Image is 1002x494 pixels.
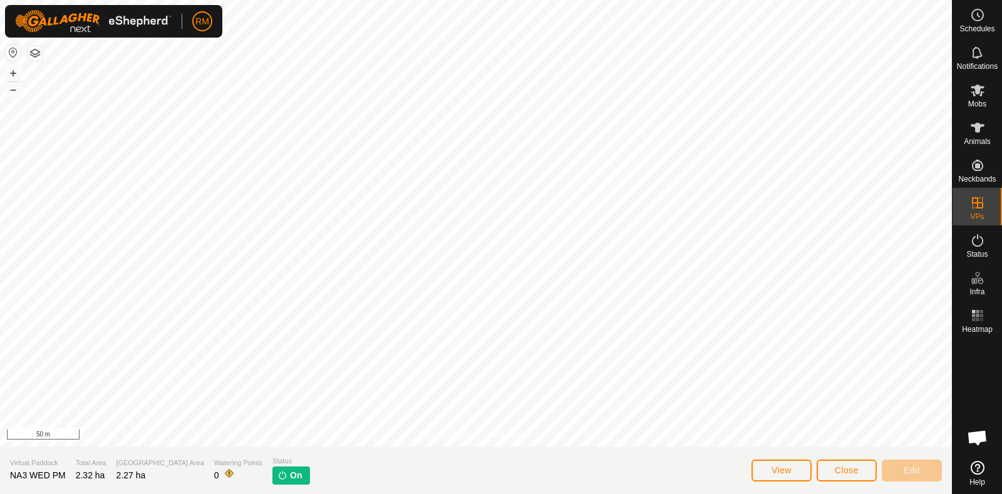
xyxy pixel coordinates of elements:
button: Map Layers [28,46,43,61]
span: Status [966,250,988,258]
span: Animals [964,138,991,145]
span: Edit [904,465,920,475]
span: Watering Points [214,458,262,468]
span: Virtual Paddock [10,458,66,468]
span: [GEOGRAPHIC_DATA] Area [116,458,204,468]
span: Status [272,456,309,466]
button: + [6,66,21,81]
button: Close [817,460,877,481]
span: Close [835,465,859,475]
span: NA3 WED PM [10,470,66,480]
span: Infra [969,288,984,296]
div: Open chat [959,419,996,456]
span: Neckbands [958,175,996,183]
span: Heatmap [962,326,993,333]
span: 2.32 ha [76,470,105,480]
span: Schedules [959,25,994,33]
a: Help [953,456,1002,491]
span: Notifications [957,63,998,70]
button: View [751,460,812,481]
a: Privacy Policy [426,430,473,441]
img: turn-on [277,470,287,480]
button: Reset Map [6,45,21,60]
span: View [772,465,792,475]
span: On [290,469,302,482]
span: VPs [970,213,984,220]
span: 0 [214,470,219,480]
a: Contact Us [488,430,525,441]
span: Total Area [76,458,106,468]
button: – [6,82,21,97]
span: Mobs [968,100,986,108]
button: Edit [882,460,942,481]
span: Help [969,478,985,486]
img: Gallagher Logo [15,10,172,33]
span: 2.27 ha [116,470,146,480]
span: RM [195,15,209,28]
